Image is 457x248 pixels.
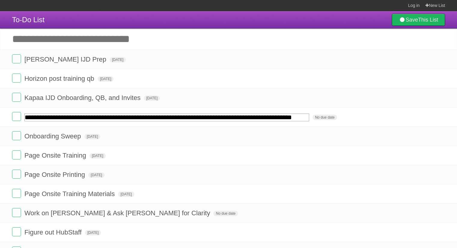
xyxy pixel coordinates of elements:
span: [DATE] [85,230,101,235]
label: Done [12,208,21,217]
span: To-Do List [12,16,44,24]
b: This List [418,17,438,23]
label: Done [12,131,21,140]
span: [PERSON_NAME] IJD Prep [24,56,108,63]
span: [DATE] [88,172,105,178]
a: SaveThis List [392,14,445,26]
label: Done [12,227,21,236]
label: Done [12,112,21,121]
span: [DATE] [144,95,160,101]
span: No due date [312,115,337,120]
span: [DATE] [118,192,134,197]
span: Onboarding Sweep [24,132,82,140]
span: Work on [PERSON_NAME] & Ask [PERSON_NAME] for Clarity [24,209,212,217]
span: [DATE] [90,153,106,159]
span: [DATE] [110,57,126,62]
span: Page Onsite Training [24,152,87,159]
span: Figure out HubStaff [24,228,83,236]
span: [DATE] [98,76,114,82]
label: Done [12,150,21,159]
span: No due date [213,211,238,216]
label: Done [12,54,21,63]
label: Done [12,93,21,102]
label: Done [12,189,21,198]
label: Done [12,170,21,179]
label: Done [12,74,21,83]
span: Kapaa IJD Onboarding, QB, and Invites [24,94,142,101]
span: Page Onsite Printing [24,171,87,178]
span: Page Onsite Training Materials [24,190,116,198]
span: [DATE] [84,134,101,139]
span: Horizon post training qb [24,75,96,82]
